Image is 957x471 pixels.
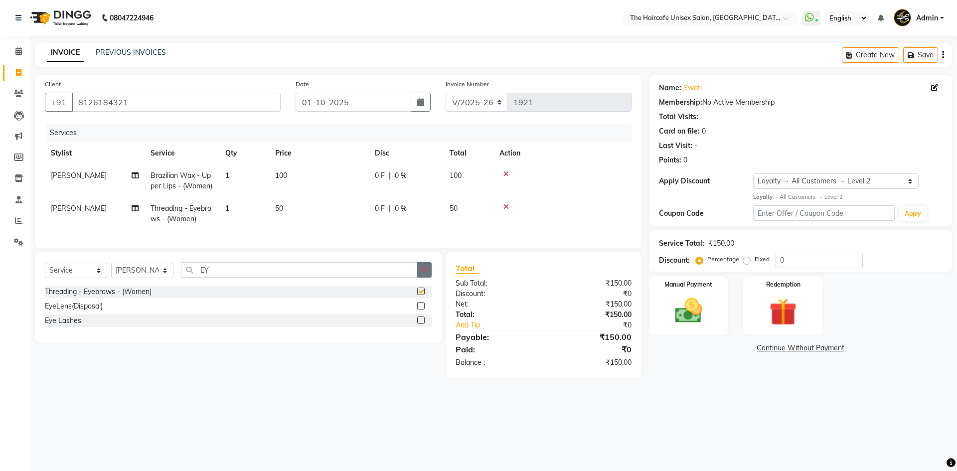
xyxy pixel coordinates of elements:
[45,80,61,89] label: Client
[659,141,692,151] div: Last Visit:
[395,170,407,181] span: 0 %
[894,9,911,26] img: Admin
[456,263,478,274] span: Total
[450,204,458,213] span: 50
[296,80,309,89] label: Date
[683,155,687,165] div: 0
[916,13,938,23] span: Admin
[543,331,638,343] div: ₹150.00
[446,80,489,89] label: Invoice Number
[448,331,543,343] div: Payable:
[664,280,712,289] label: Manual Payment
[842,47,899,63] button: Create New
[543,357,638,368] div: ₹150.00
[659,155,681,165] div: Points:
[72,93,281,112] input: Search by Name/Mobile/Email/Code
[448,310,543,320] div: Total:
[45,301,103,312] div: EyeLens(Disposal)
[275,204,283,213] span: 50
[659,238,704,249] div: Service Total:
[51,171,107,180] span: [PERSON_NAME]
[543,278,638,289] div: ₹150.00
[444,142,493,164] th: Total
[181,262,418,278] input: Search or Scan
[450,171,462,180] span: 100
[225,204,229,213] span: 1
[899,206,927,221] button: Apply
[369,142,444,164] th: Disc
[543,343,638,355] div: ₹0
[151,204,211,223] span: Threading - Eyebrows - (Women)
[375,203,385,214] span: 0 F
[708,238,734,249] div: ₹150.00
[96,48,166,57] a: PREVIOUS INVOICES
[903,47,938,63] button: Save
[375,170,385,181] span: 0 F
[51,204,107,213] span: [PERSON_NAME]
[755,255,770,264] label: Fixed
[493,142,632,164] th: Action
[683,83,702,93] a: Swati
[275,171,287,180] span: 100
[543,310,638,320] div: ₹150.00
[659,176,753,186] div: Apply Discount
[753,193,780,200] strong: Loyalty →
[659,208,753,219] div: Coupon Code
[448,299,543,310] div: Net:
[659,83,681,93] div: Name:
[761,295,805,329] img: _gift.svg
[659,97,942,108] div: No Active Membership
[389,203,391,214] span: |
[269,142,369,164] th: Price
[448,278,543,289] div: Sub Total:
[145,142,219,164] th: Service
[766,280,800,289] label: Redemption
[659,97,702,108] div: Membership:
[110,4,154,32] b: 08047224946
[448,320,559,330] a: Add Tip
[25,4,94,32] img: logo
[46,124,639,142] div: Services
[448,343,543,355] div: Paid:
[448,357,543,368] div: Balance :
[753,205,895,221] input: Enter Offer / Coupon Code
[389,170,391,181] span: |
[651,343,950,353] a: Continue Without Payment
[225,171,229,180] span: 1
[543,299,638,310] div: ₹150.00
[151,171,212,190] span: Brazilian Wax - Upper Lips - (Women)
[559,320,638,330] div: ₹0
[448,289,543,299] div: Discount:
[753,193,942,201] div: All Customers → Level 2
[47,44,84,62] a: INVOICE
[45,142,145,164] th: Stylist
[659,112,698,122] div: Total Visits:
[219,142,269,164] th: Qty
[694,141,697,151] div: -
[543,289,638,299] div: ₹0
[659,126,700,137] div: Card on file:
[45,93,73,112] button: +91
[702,126,706,137] div: 0
[659,255,690,266] div: Discount:
[707,255,739,264] label: Percentage
[395,203,407,214] span: 0 %
[45,315,81,326] div: Eye Lashes
[666,295,711,327] img: _cash.svg
[45,287,152,297] div: Threading - Eyebrows - (Women)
